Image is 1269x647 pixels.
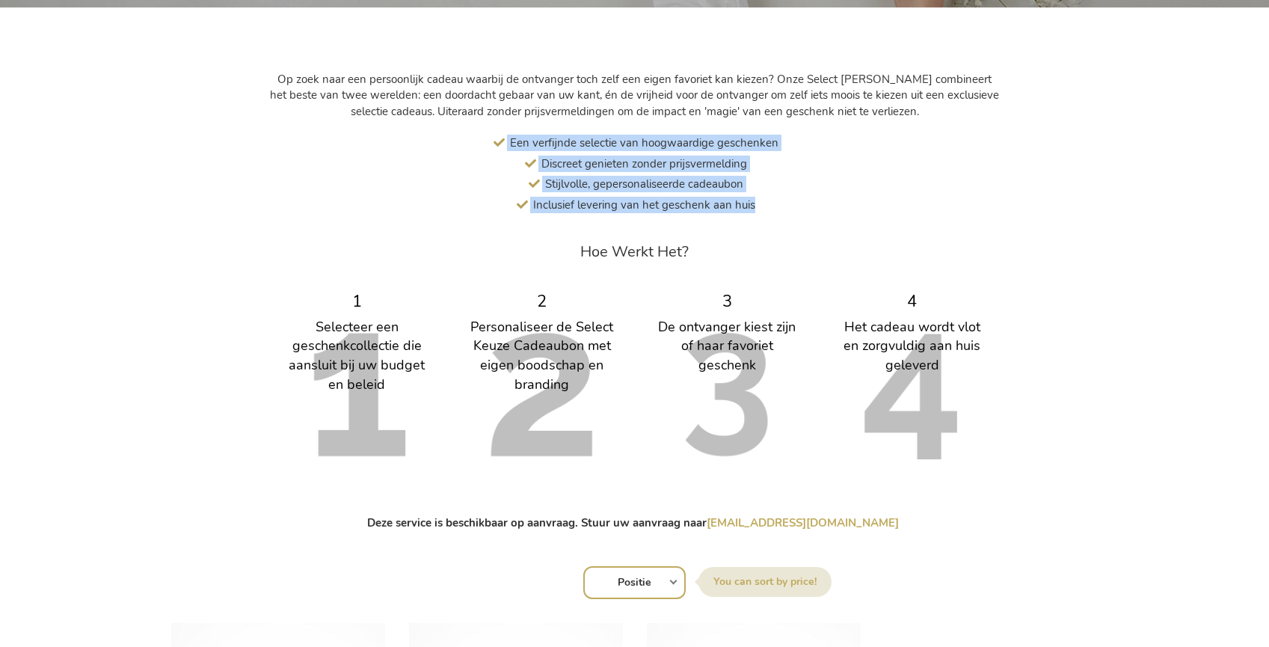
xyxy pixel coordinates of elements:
[468,290,616,313] div: 2
[283,290,431,313] div: 1
[533,197,755,212] span: Inclusief levering van het geschenk aan huis
[707,515,902,530] a: [EMAIL_ADDRESS][DOMAIN_NAME]
[654,290,802,313] div: 3
[268,72,1001,120] p: Op zoek naar een persoonlijk cadeau waarbij de ontvanger toch zelf een eigen favoriet kan kiezen?...
[468,318,616,395] div: Personaliseer de Select Keuze Cadeaubon met eigen boodschap en branding
[510,135,778,150] span: Een verfijnde selectie van hoogwaardige geschenken
[838,290,986,313] div: 4
[541,156,747,171] span: Discreet genieten zonder prijsvermelding
[367,515,902,530] strong: Deze service is beschikbaar op aanvraag. Stuur uw aanvraag naar
[654,318,802,375] div: De ontvanger kiest zijn of haar favoriet geschenk
[283,318,431,395] div: Selecteer een geschenkcollectie die aansluit bij uw budget en beleid
[268,244,1001,260] h3: Hoe Werkt Het?
[545,177,743,191] span: Stijlvolle, gepersonaliseerde cadeaubon
[698,567,832,597] label: Sorteer op
[838,318,986,375] div: Het cadeau wordt vlot en zorgvuldig aan huis geleverd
